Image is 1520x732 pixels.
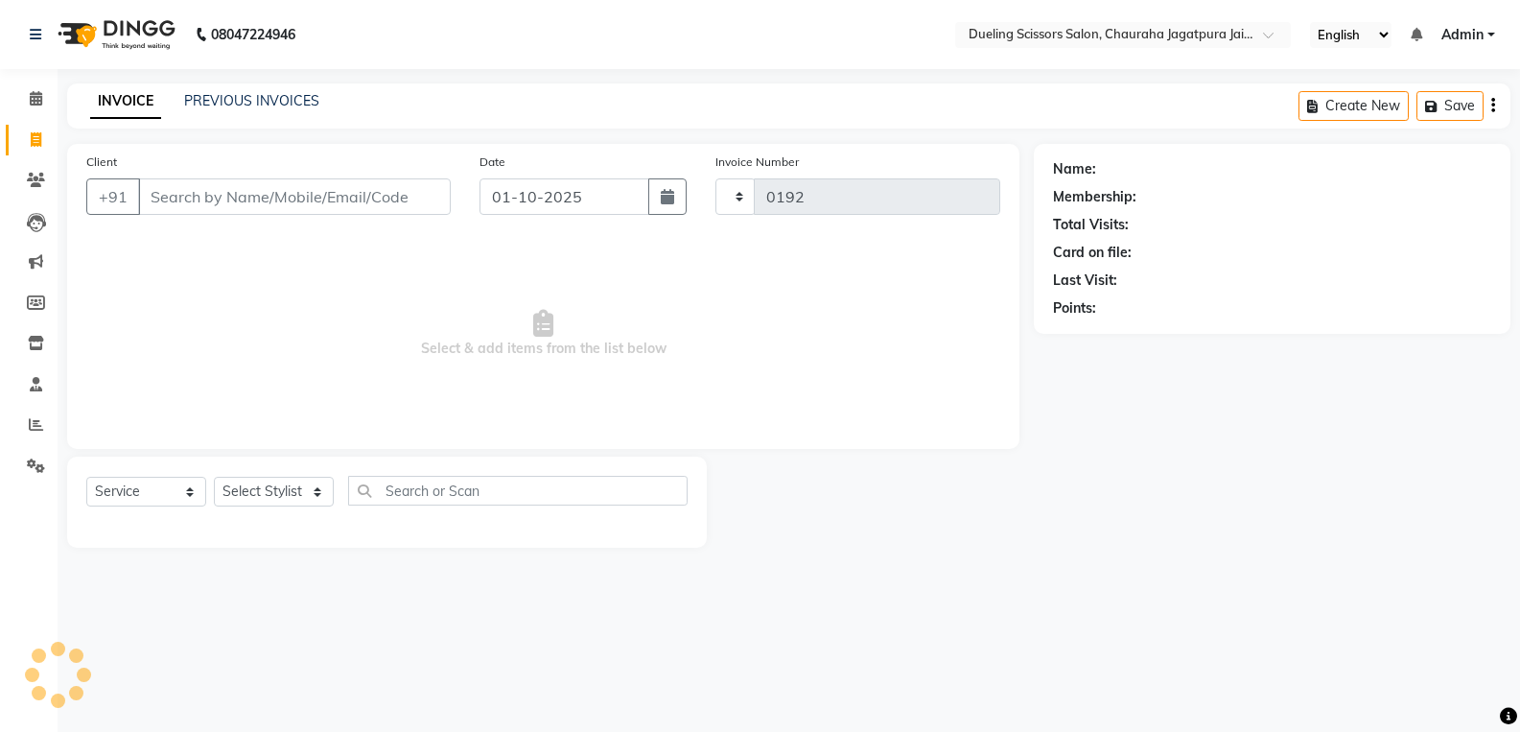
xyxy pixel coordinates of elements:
[86,153,117,171] label: Client
[184,92,319,109] a: PREVIOUS INVOICES
[86,178,140,215] button: +91
[1053,187,1136,207] div: Membership:
[1053,298,1096,319] div: Points:
[1053,159,1096,179] div: Name:
[1053,243,1132,263] div: Card on file:
[211,8,295,61] b: 08047224946
[715,153,799,171] label: Invoice Number
[86,238,1000,430] span: Select & add items from the list below
[479,153,505,171] label: Date
[1416,91,1484,121] button: Save
[1053,215,1129,235] div: Total Visits:
[1053,271,1117,291] div: Last Visit:
[138,178,451,215] input: Search by Name/Mobile/Email/Code
[90,84,161,119] a: INVOICE
[348,476,688,506] input: Search or Scan
[1298,91,1409,121] button: Create New
[1441,25,1484,45] span: Admin
[49,8,180,61] img: logo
